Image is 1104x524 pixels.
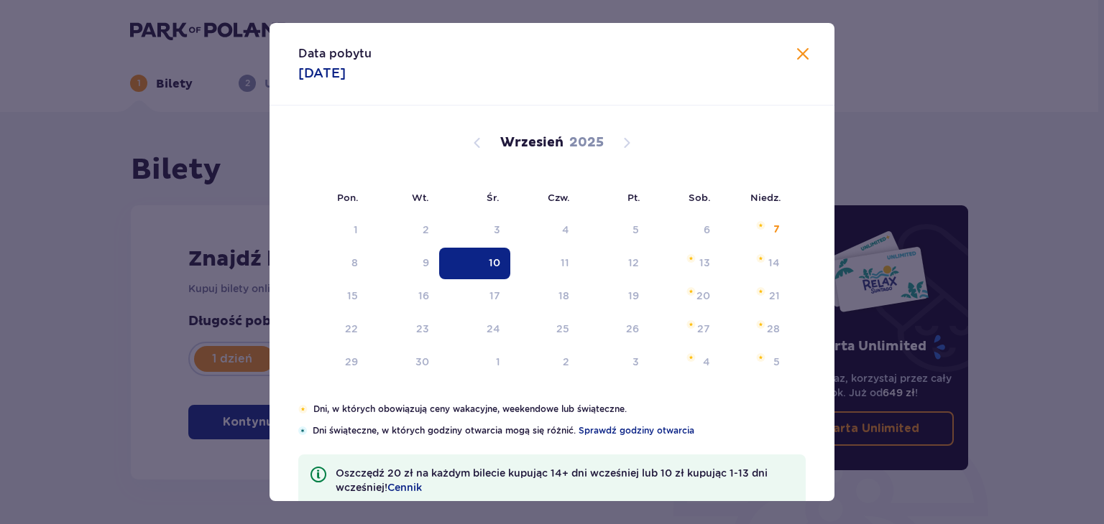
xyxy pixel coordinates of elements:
div: 30 [415,355,429,369]
td: Not available. poniedziałek, 1 września 2025 [298,215,368,246]
td: niedziela, 14 września 2025 [720,248,790,279]
div: 15 [347,289,358,303]
td: Not available. piątek, 5 września 2025 [579,215,649,246]
td: wtorek, 23 września 2025 [368,314,439,345]
td: środa, 1 października 2025 [439,347,510,378]
td: niedziela, 21 września 2025 [720,281,790,312]
div: 25 [556,322,569,336]
div: 18 [558,289,569,303]
td: sobota, 20 września 2025 [649,281,720,312]
td: piątek, 3 października 2025 [579,347,649,378]
td: Not available. wtorek, 2 września 2025 [368,215,439,246]
div: 2 [423,223,429,237]
div: 24 [487,322,500,336]
td: czwartek, 18 września 2025 [510,281,580,312]
div: 6 [704,223,710,237]
td: środa, 17 września 2025 [439,281,510,312]
td: czwartek, 2 października 2025 [510,347,580,378]
div: 19 [628,289,639,303]
p: Dni świąteczne, w których godziny otwarcia mogą się różnić. [313,424,806,437]
div: 1 [496,355,500,369]
td: wtorek, 16 września 2025 [368,281,439,312]
td: wtorek, 9 września 2025 [368,248,439,279]
td: Not available. sobota, 6 września 2025 [649,215,720,246]
p: Dni, w których obowiązują ceny wakacyjne, weekendowe lub świąteczne. [313,403,806,416]
div: 17 [489,289,500,303]
td: Selected. środa, 10 września 2025 [439,248,510,279]
td: niedziela, 28 września 2025 [720,314,790,345]
div: 4 [562,223,569,237]
div: 26 [626,322,639,336]
div: 16 [418,289,429,303]
td: środa, 24 września 2025 [439,314,510,345]
div: 5 [632,223,639,237]
div: 1 [354,223,358,237]
td: niedziela, 7 września 2025 [720,215,790,246]
div: 27 [697,322,710,336]
div: Calendar [270,106,834,403]
div: 23 [416,322,429,336]
div: 8 [351,256,358,270]
td: sobota, 4 października 2025 [649,347,720,378]
div: 29 [345,355,358,369]
td: poniedziałek, 15 września 2025 [298,281,368,312]
td: piątek, 26 września 2025 [579,314,649,345]
td: sobota, 27 września 2025 [649,314,720,345]
p: Oszczędź 20 zł na każdym bilecie kupując 14+ dni wcześniej lub 10 zł kupując 1-13 dni wcześniej! [336,466,794,495]
div: 12 [628,256,639,270]
td: wtorek, 30 września 2025 [368,347,439,378]
td: poniedziałek, 22 września 2025 [298,314,368,345]
div: 3 [494,223,500,237]
div: 20 [696,289,710,303]
div: 22 [345,322,358,336]
div: 3 [632,355,639,369]
td: czwartek, 25 września 2025 [510,314,580,345]
td: Not available. środa, 3 września 2025 [439,215,510,246]
td: poniedziałek, 8 września 2025 [298,248,368,279]
td: niedziela, 5 października 2025 [720,347,790,378]
td: czwartek, 11 września 2025 [510,248,580,279]
div: 2 [563,355,569,369]
td: piątek, 19 września 2025 [579,281,649,312]
td: poniedziałek, 29 września 2025 [298,347,368,378]
td: Not available. czwartek, 4 września 2025 [510,215,580,246]
div: 9 [423,256,429,270]
div: 13 [699,256,710,270]
td: sobota, 13 września 2025 [649,248,720,279]
td: piątek, 12 września 2025 [579,248,649,279]
div: 10 [489,256,500,270]
a: Sprawdź godziny otwarcia [579,424,694,437]
div: 4 [703,355,710,369]
div: 11 [561,256,569,270]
